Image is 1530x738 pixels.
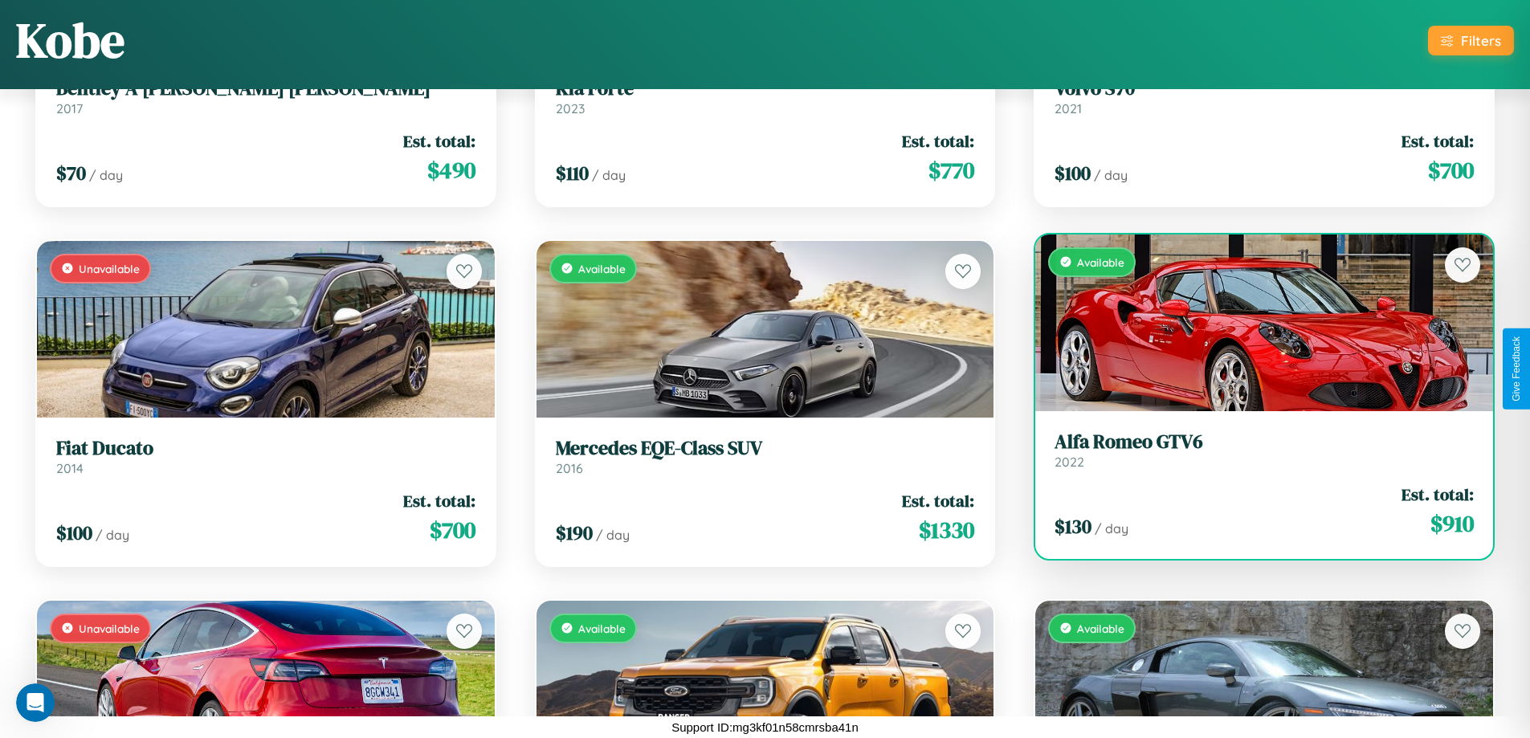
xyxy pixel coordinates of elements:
a: Kia Forte2023 [556,77,975,116]
a: Mercedes EQE-Class SUV2016 [556,437,975,476]
span: / day [596,527,630,543]
span: $ 130 [1055,513,1091,540]
a: Volvo S702021 [1055,77,1474,116]
span: 2023 [556,100,585,116]
span: 2021 [1055,100,1082,116]
span: / day [96,527,129,543]
span: 2014 [56,460,84,476]
span: $ 770 [928,154,974,186]
span: Available [578,262,626,275]
span: / day [1095,520,1128,536]
span: $ 70 [56,160,86,186]
div: Give Feedback [1511,336,1522,402]
span: Est. total: [902,129,974,153]
h3: Mercedes EQE-Class SUV [556,437,975,460]
h1: Kobe [16,7,124,73]
button: Filters [1428,26,1514,55]
h3: Fiat Ducato [56,437,475,460]
span: $ 100 [56,520,92,546]
span: $ 190 [556,520,593,546]
span: / day [1094,167,1128,183]
span: Available [578,622,626,635]
a: Fiat Ducato2014 [56,437,475,476]
span: $ 100 [1055,160,1091,186]
span: $ 1330 [919,514,974,546]
span: / day [89,167,123,183]
span: $ 110 [556,160,589,186]
span: $ 700 [430,514,475,546]
h3: Volvo S70 [1055,77,1474,100]
span: Available [1077,255,1124,269]
span: Est. total: [902,489,974,512]
span: 2017 [56,100,83,116]
span: $ 700 [1428,154,1474,186]
span: Unavailable [79,262,140,275]
iframe: Intercom live chat [16,683,55,722]
span: 2022 [1055,454,1084,470]
span: / day [592,167,626,183]
span: $ 910 [1430,508,1474,540]
span: Unavailable [79,622,140,635]
span: Est. total: [403,489,475,512]
p: Support ID: mg3kf01n58cmrsba41n [671,716,859,738]
span: Est. total: [1401,483,1474,506]
h3: Alfa Romeo GTV6 [1055,430,1474,454]
span: 2016 [556,460,583,476]
a: Alfa Romeo GTV62022 [1055,430,1474,470]
h3: Kia Forte [556,77,975,100]
div: Filters [1461,32,1501,49]
span: $ 490 [427,154,475,186]
span: Est. total: [403,129,475,153]
span: Est. total: [1401,129,1474,153]
a: Bentley A [PERSON_NAME] [PERSON_NAME]2017 [56,77,475,116]
span: Available [1077,622,1124,635]
h3: Bentley A [PERSON_NAME] [PERSON_NAME] [56,77,475,100]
